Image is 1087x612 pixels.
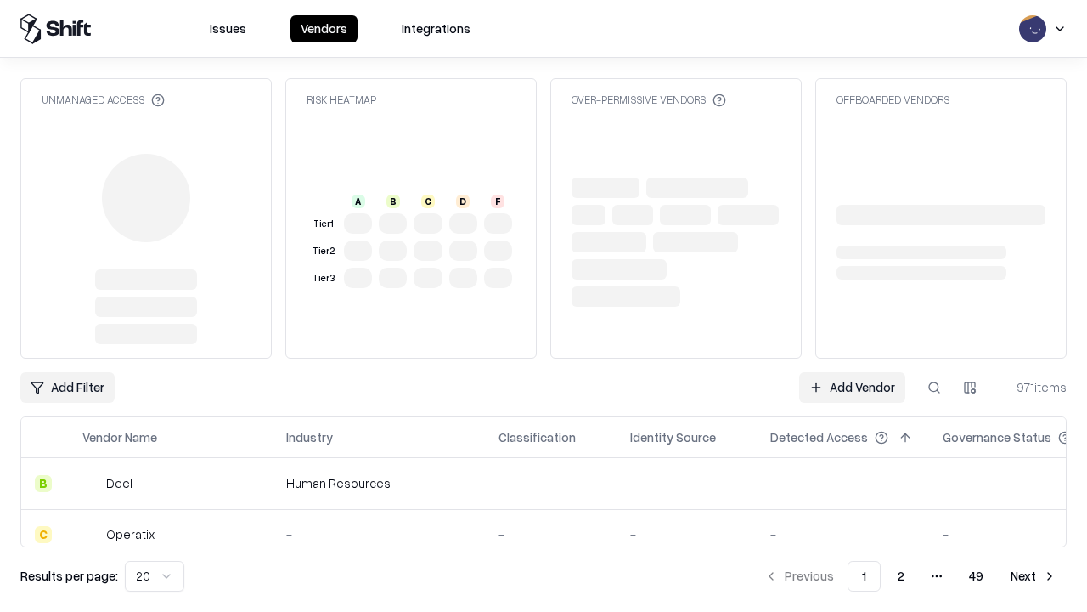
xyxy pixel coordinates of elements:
div: F [491,195,504,208]
button: Add Filter [20,372,115,403]
a: Add Vendor [799,372,905,403]
div: Tier 2 [310,244,337,258]
button: Issues [200,15,256,42]
div: Over-Permissive Vendors [572,93,726,107]
nav: pagination [754,561,1067,592]
div: 971 items [999,378,1067,396]
div: - [770,525,915,543]
div: D [456,195,470,208]
div: - [286,525,471,543]
div: Risk Heatmap [307,93,376,107]
div: Tier 1 [310,217,337,231]
p: Results per page: [20,567,118,585]
div: Operatix [106,525,155,543]
div: A [352,195,365,208]
div: Detected Access [770,428,868,446]
div: - [630,525,743,543]
div: Industry [286,428,333,446]
div: Vendor Name [82,428,157,446]
div: Deel [106,474,132,492]
button: 1 [848,561,881,592]
button: 49 [955,561,997,592]
div: C [35,526,52,543]
div: Classification [498,428,576,446]
div: - [630,474,743,492]
div: Offboarded Vendors [836,93,949,107]
img: Operatix [82,526,99,543]
div: B [35,475,52,492]
div: Governance Status [943,428,1051,446]
button: 2 [884,561,918,592]
div: C [421,195,435,208]
button: Next [1000,561,1067,592]
button: Integrations [391,15,481,42]
div: - [770,474,915,492]
img: Deel [82,475,99,492]
div: Unmanaged Access [42,93,165,107]
div: Identity Source [630,428,716,446]
div: B [386,195,400,208]
div: - [498,474,603,492]
button: Vendors [290,15,358,42]
div: Tier 3 [310,271,337,286]
div: - [498,525,603,543]
div: Human Resources [286,474,471,492]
